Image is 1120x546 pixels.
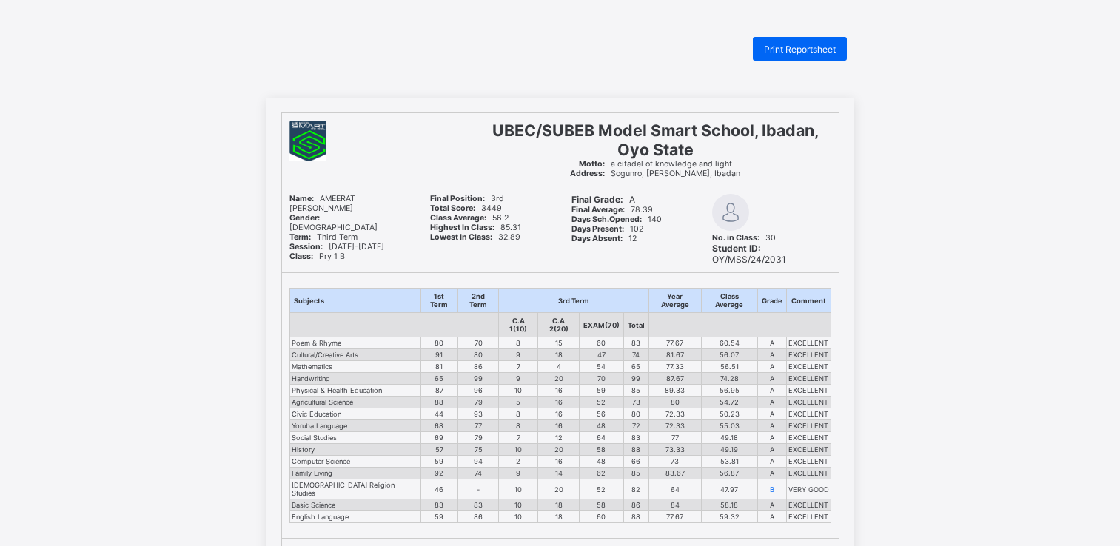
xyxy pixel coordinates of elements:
td: 83 [623,432,648,444]
td: 72.33 [648,420,701,432]
b: Motto: [579,159,605,169]
td: 86 [458,511,498,523]
td: EXCELLENT [786,337,831,349]
td: 80 [648,397,701,408]
td: 18 [538,511,580,523]
td: A [757,511,786,523]
td: 73.33 [648,444,701,456]
td: 83 [458,499,498,511]
span: Sogunro, [PERSON_NAME], Ibadan [570,169,740,178]
td: - [458,479,498,499]
td: 48 [579,456,623,468]
td: 77.67 [648,511,701,523]
td: 74.28 [702,373,757,385]
th: 2nd Term [458,289,498,313]
td: 87 [420,385,458,397]
td: 75 [458,444,498,456]
th: EXAM(70) [579,313,623,337]
td: Handwriting [289,373,420,385]
td: A [757,361,786,373]
b: Total Score: [430,203,475,213]
td: 16 [538,397,580,408]
td: 20 [538,373,580,385]
span: 78.39 [571,205,653,215]
td: 87.67 [648,373,701,385]
td: A [757,373,786,385]
td: 16 [538,385,580,397]
td: 80 [623,408,648,420]
td: 60 [579,337,623,349]
td: 89.33 [648,385,701,397]
td: 88 [623,444,648,456]
td: 68 [420,420,458,432]
td: 57 [420,444,458,456]
td: EXCELLENT [786,361,831,373]
td: 99 [458,373,498,385]
b: Class Average: [430,213,486,223]
td: Basic Science [289,499,420,511]
td: EXCELLENT [786,499,831,511]
td: 94 [458,456,498,468]
td: 59 [420,511,458,523]
td: A [757,499,786,511]
td: 47 [579,349,623,361]
td: 7 [498,432,538,444]
td: EXCELLENT [786,397,831,408]
td: 14 [538,468,580,479]
td: 83 [623,337,648,349]
th: Subjects [289,289,420,313]
td: 72 [623,420,648,432]
b: No. in Class: [712,233,759,243]
td: 56 [579,408,623,420]
th: Total [623,313,648,337]
td: 84 [648,499,701,511]
td: 15 [538,337,580,349]
td: A [757,349,786,361]
td: 16 [538,456,580,468]
td: 7 [498,361,538,373]
td: 18 [538,349,580,361]
td: 91 [420,349,458,361]
span: [DATE]-[DATE] [289,242,384,252]
td: 64 [648,479,701,499]
td: 65 [623,361,648,373]
span: 140 [571,215,662,224]
td: Computer Science [289,456,420,468]
th: Class Average [702,289,757,313]
th: C.A 2(20) [538,313,580,337]
td: Family Living [289,468,420,479]
td: 59.32 [702,511,757,523]
td: 60 [579,511,623,523]
span: a citadel of knowledge and light [579,159,732,169]
td: 58 [579,499,623,511]
td: EXCELLENT [786,456,831,468]
td: Civic Education [289,408,420,420]
td: 44 [420,408,458,420]
b: Days Present: [571,224,624,234]
td: 85 [623,385,648,397]
td: Physical & Health Education [289,385,420,397]
b: Address: [570,169,605,178]
td: 93 [458,408,498,420]
td: A [757,385,786,397]
td: 99 [623,373,648,385]
td: EXCELLENT [786,420,831,432]
td: 50.23 [702,408,757,420]
td: 65 [420,373,458,385]
td: 96 [458,385,498,397]
td: 5 [498,397,538,408]
td: Mathematics [289,361,420,373]
td: 20 [538,444,580,456]
td: 10 [498,444,538,456]
b: Class: [289,252,313,261]
td: 10 [498,385,538,397]
td: 10 [498,479,538,499]
td: 81.67 [648,349,701,361]
td: 48 [579,420,623,432]
td: EXCELLENT [786,385,831,397]
td: 58.18 [702,499,757,511]
td: 49.18 [702,432,757,444]
td: 53.81 [702,456,757,468]
td: Yoruba Language [289,420,420,432]
b: Session: [289,242,323,252]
